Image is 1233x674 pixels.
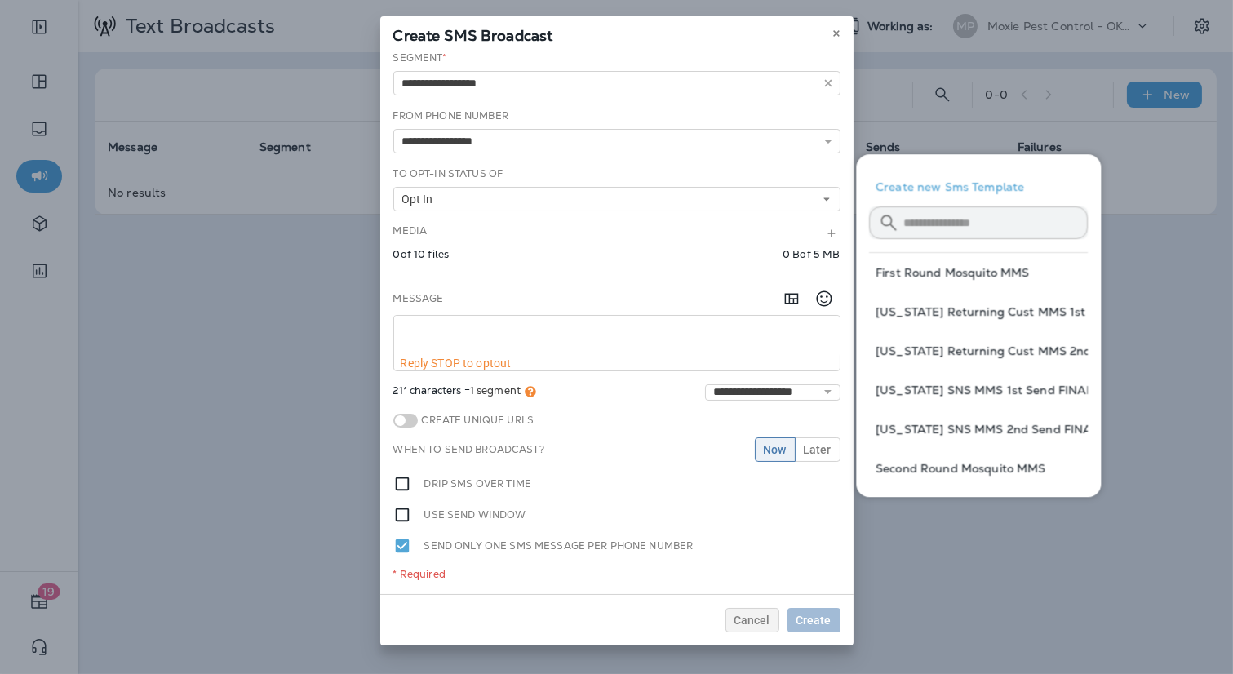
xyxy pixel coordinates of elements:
p: 0 of 10 files [393,248,450,261]
button: Cancel [725,608,779,632]
button: Add in a premade template [775,282,808,315]
label: Drip SMS over time [424,475,532,493]
button: Later [795,437,840,462]
label: Send only one SMS message per phone number [424,537,694,555]
button: [US_STATE] Returning Cust MMS 2nd Send Final [869,331,1088,370]
button: [US_STATE] SNS MMS 1st Send FINAL [869,370,1088,410]
div: * Required [393,568,840,581]
button: Second Round Mosquito MMS [869,449,1088,488]
span: Later [804,444,832,455]
span: Reply STOP to optout [401,357,512,370]
p: 0 B of 5 MB [783,248,840,261]
button: First Round Mosquito MMS [869,253,1088,292]
button: [US_STATE] SNS MMS 2nd Send FINAL [869,410,1088,449]
button: Create [787,608,840,632]
span: Now [764,444,787,455]
span: Cancel [734,614,770,626]
div: Create SMS Broadcast [380,16,854,51]
label: From Phone Number [393,109,508,122]
label: Use send window [424,506,526,524]
span: 21* characters = [393,384,537,401]
label: Segment [393,51,447,64]
button: Select an emoji [808,282,840,315]
label: When to send broadcast? [393,443,544,456]
button: [US_STATE] Returning Cust MMS 1st Send Final [869,292,1088,331]
button: Create new Sms Template [869,167,1088,206]
label: Message [393,292,444,305]
label: Media [393,224,428,237]
span: 1 segment [470,384,521,397]
span: Opt In [402,193,440,206]
button: Opt In [393,187,840,211]
label: To Opt-In Status of [393,167,503,180]
button: Now [755,437,796,462]
label: Create Unique URLs [418,414,534,427]
span: Create [796,614,832,626]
